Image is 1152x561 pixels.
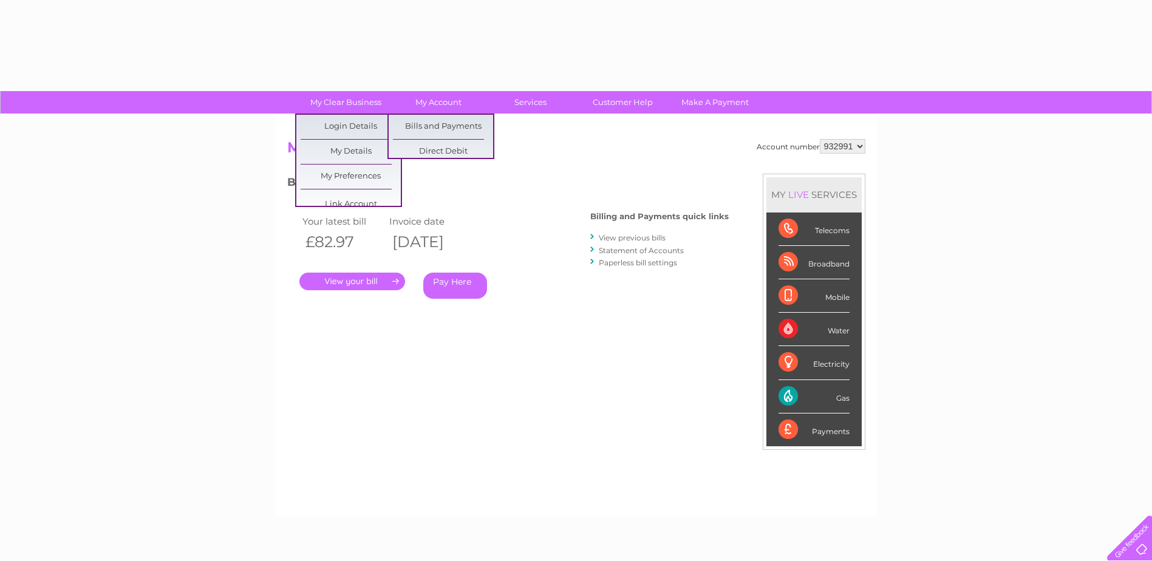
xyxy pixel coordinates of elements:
div: Electricity [779,346,850,379]
a: Link Account [301,192,401,217]
div: MY SERVICES [766,177,862,212]
div: Mobile [779,279,850,313]
a: . [299,273,405,290]
a: Pay Here [423,273,487,299]
div: LIVE [786,189,811,200]
a: Paperless bill settings [599,258,677,267]
div: Water [779,313,850,346]
td: Your latest bill [299,213,387,229]
th: [DATE] [386,229,474,254]
a: Make A Payment [665,91,765,114]
a: View previous bills [599,233,666,242]
a: My Account [388,91,488,114]
td: Invoice date [386,213,474,229]
div: Gas [779,380,850,413]
a: Services [480,91,581,114]
a: My Clear Business [296,91,396,114]
h4: Billing and Payments quick links [590,212,729,221]
a: My Preferences [301,165,401,189]
div: Telecoms [779,212,850,246]
a: Login Details [301,115,401,139]
a: Bills and Payments [393,115,493,139]
th: £82.97 [299,229,387,254]
a: Customer Help [573,91,673,114]
a: Statement of Accounts [599,246,684,255]
a: My Details [301,140,401,164]
div: Broadband [779,246,850,279]
a: Direct Debit [393,140,493,164]
h3: Bills and Payments [287,174,729,195]
h2: My Account [287,139,865,162]
div: Payments [779,413,850,446]
div: Account number [757,139,865,154]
